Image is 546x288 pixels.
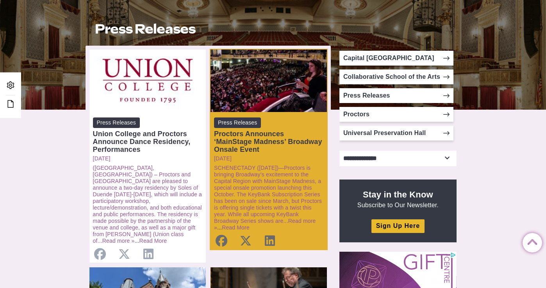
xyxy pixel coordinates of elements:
[339,107,453,122] a: Proctors
[214,155,323,162] a: [DATE]
[139,238,167,244] a: Read More
[339,51,453,66] a: Capital [GEOGRAPHIC_DATA]
[4,78,17,93] a: Admin Area
[214,165,323,231] p: ...
[523,233,538,249] a: Back to Top
[93,165,202,244] p: ...
[214,130,323,153] div: Proctors Announces ‘MainStage Madness’ Broadway Onsale Event
[349,189,447,209] p: Subscribe to Our Newsletter.
[222,224,250,231] a: Read More
[93,155,202,162] a: [DATE]
[214,218,316,231] a: Read more »
[214,165,322,224] a: SCHENECTADY ([DATE])—Proctors is bringing Broadway’s excitement to the Capital Region with MainSt...
[363,190,433,199] strong: Stay in the Know
[4,97,17,112] a: Edit this Post/Page
[93,165,202,244] a: ([GEOGRAPHIC_DATA], [GEOGRAPHIC_DATA]) – Proctors and [GEOGRAPHIC_DATA] are pleased to announce a...
[102,238,135,244] a: Read more »
[214,117,323,153] a: Press Releases Proctors Announces ‘MainStage Madness’ Broadway Onsale Event
[95,21,321,36] h1: Press Releases
[93,130,202,153] div: Union College and Proctors Announce Dance Residency, Performances
[214,117,261,128] span: Press Releases
[93,117,140,128] span: Press Releases
[339,151,457,166] select: Select category
[93,117,202,153] a: Press Releases Union College and Proctors Announce Dance Residency, Performances
[371,219,425,233] a: Sign Up Here
[339,126,453,140] a: Universal Preservation Hall
[339,69,453,84] a: Collaborative School of the Arts
[339,88,453,103] a: Press Releases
